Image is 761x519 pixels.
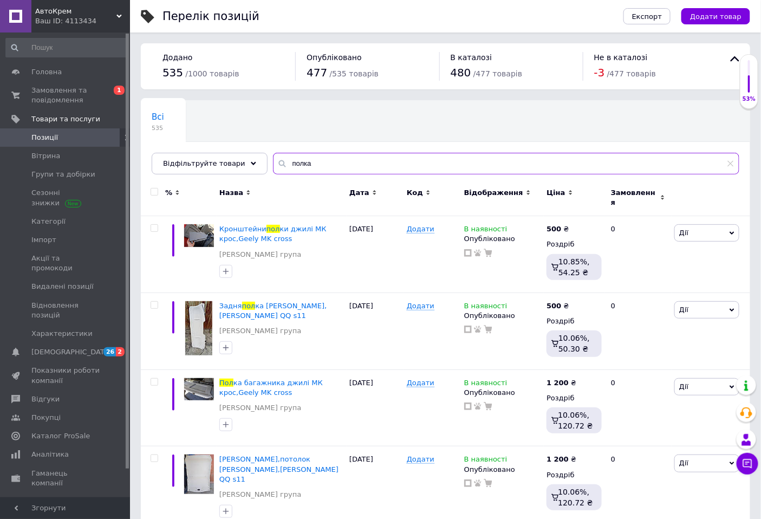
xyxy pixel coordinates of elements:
[623,8,671,24] button: Експорт
[451,66,471,79] span: 480
[679,459,688,467] span: Дії
[307,53,362,62] span: Опубліковано
[679,306,688,314] span: Дії
[219,490,301,499] a: [PERSON_NAME] група
[185,301,212,355] img: Задняя полка Чери куку,chery QQ s11
[219,379,323,397] a: Полка багажника джилі МК крос,Geely MK cross
[464,311,542,321] div: Опубліковано
[31,469,100,488] span: Гаманець компанії
[607,69,656,78] span: / 477 товарів
[547,239,602,249] div: Роздріб
[5,38,128,57] input: Пошук
[219,379,323,397] span: ка багажника джилі МК крос,Geely MK cross
[558,257,590,277] span: 10.85%, 54.25 ₴
[219,250,301,259] a: [PERSON_NAME] група
[31,188,100,207] span: Сезонні знижки
[547,470,602,480] div: Роздріб
[464,302,508,313] span: В наявності
[547,301,569,311] div: ₴
[547,379,569,387] b: 1 200
[31,282,94,291] span: Видалені позиції
[464,225,508,236] span: В наявності
[547,378,576,388] div: ₴
[558,411,593,430] span: 10.06%, 120.72 ₴
[219,403,301,413] a: [PERSON_NAME] група
[31,329,93,339] span: Характеристики
[31,366,100,385] span: Показники роботи компанії
[114,86,125,95] span: 1
[162,53,192,62] span: Додано
[547,393,602,403] div: Роздріб
[162,66,183,79] span: 535
[464,188,523,198] span: Відображення
[737,453,758,475] button: Чат з покупцем
[185,69,239,78] span: / 1000 товарів
[31,413,61,423] span: Покупці
[407,379,434,387] span: Додати
[31,450,69,459] span: Аналітика
[31,86,100,105] span: Замовлення та повідомлення
[604,216,672,293] div: 0
[273,153,739,174] input: Пошук по назві позиції, артикулу і пошуковим запитам
[165,188,172,198] span: %
[219,326,301,336] a: [PERSON_NAME] група
[163,159,245,167] span: Відфільтруйте товари
[558,488,593,507] span: 10.06%, 120.72 ₴
[594,53,648,62] span: Не в каталозі
[184,455,214,494] img: Стелла,полок Чери куку,chery QQ s11
[464,388,542,398] div: Опубліковано
[679,229,688,237] span: Дії
[31,114,100,124] span: Товари та послуги
[31,254,100,273] span: Акції та промокоди
[31,497,59,507] span: Маркет
[242,302,256,310] span: пол
[152,124,164,132] span: 535
[547,302,561,310] b: 500
[681,8,750,24] button: Додати товар
[219,302,327,320] a: Задняполка [PERSON_NAME],[PERSON_NAME] QQ s11
[547,188,565,198] span: Ціна
[740,95,758,103] div: 53%
[679,382,688,391] span: Дії
[162,11,259,22] div: Перелік позицій
[349,188,369,198] span: Дата
[219,379,233,387] span: Пол
[219,188,243,198] span: Назва
[407,188,423,198] span: Код
[307,66,327,79] span: 477
[330,69,379,78] span: / 535 товарів
[464,379,508,390] span: В наявності
[31,67,62,77] span: Головна
[266,225,280,233] span: пол
[31,431,90,441] span: Каталог ProSale
[31,151,60,161] span: Вітрина
[611,188,658,207] span: Замовлення
[219,455,339,483] a: [PERSON_NAME],потолок [PERSON_NAME],[PERSON_NAME] QQ s11
[604,293,672,369] div: 0
[407,455,434,464] span: Додати
[547,224,569,234] div: ₴
[464,455,508,466] span: В наявності
[35,16,130,26] div: Ваш ID: 4113434
[558,334,590,353] span: 10.06%, 50.30 ₴
[219,225,266,233] span: Кронштейни
[473,69,522,78] span: / 477 товарів
[31,347,112,357] span: [DEMOGRAPHIC_DATA]
[347,216,404,293] div: [DATE]
[604,369,672,446] div: 0
[103,347,116,356] span: 26
[35,7,116,16] span: АвтоКрем
[547,225,561,233] b: 500
[464,234,542,244] div: Опубліковано
[690,12,742,21] span: Додати товар
[464,465,542,475] div: Опубліковано
[347,293,404,369] div: [DATE]
[632,12,662,21] span: Експорт
[31,217,66,226] span: Категорії
[31,394,60,404] span: Відгуки
[347,369,404,446] div: [DATE]
[116,347,125,356] span: 2
[547,455,576,464] div: ₴
[219,302,327,320] span: ка [PERSON_NAME],[PERSON_NAME] QQ s11
[219,302,242,310] span: Задня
